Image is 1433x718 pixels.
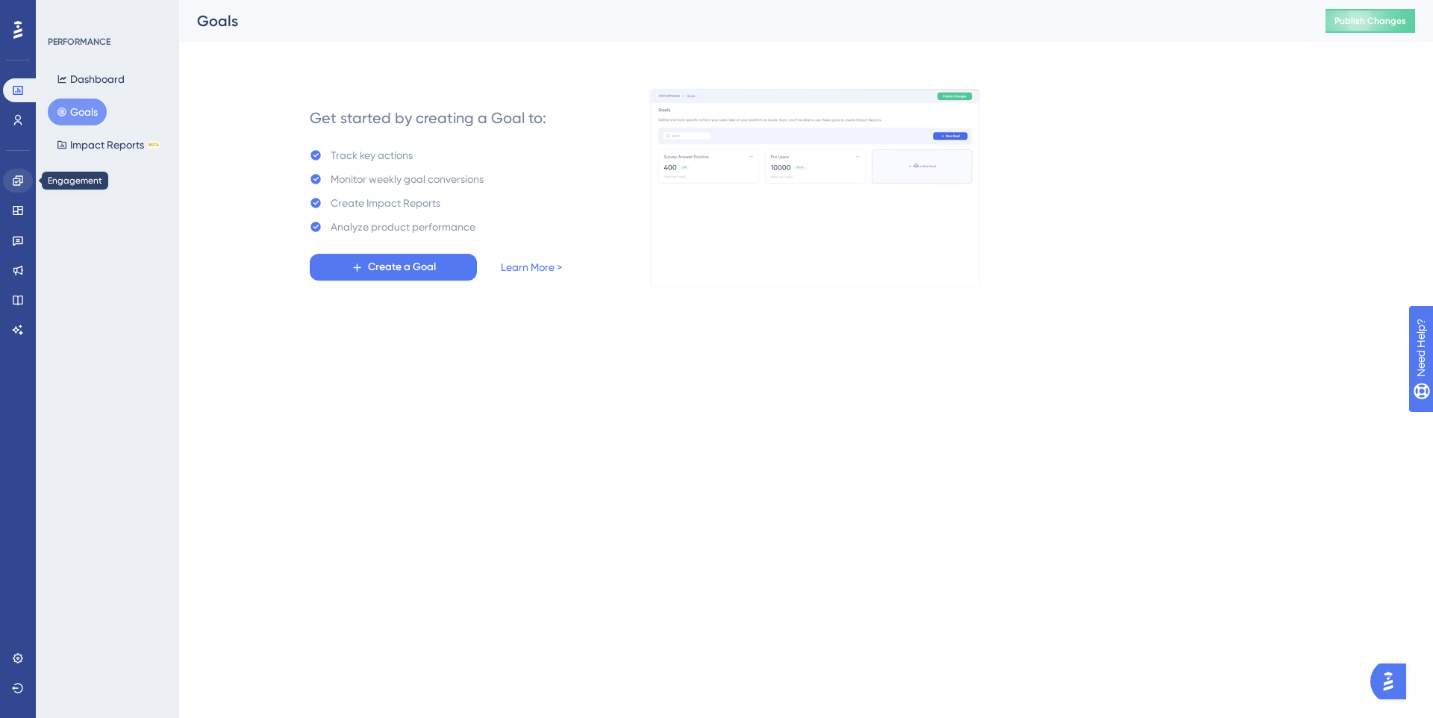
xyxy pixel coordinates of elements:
button: Create a Goal [310,254,477,281]
div: Goals [197,10,1288,31]
div: Monitor weekly goal conversions [331,170,484,188]
iframe: UserGuiding AI Assistant Launcher [1370,659,1415,704]
div: BETA [147,141,160,149]
span: Publish Changes [1334,15,1406,27]
button: Goals [48,99,107,125]
div: Analyze product performance [331,218,475,236]
img: 4ba7ac607e596fd2f9ec34f7978dce69.gif [650,89,980,287]
span: Need Help? [35,4,93,22]
span: Create a Goal [368,258,436,276]
div: Get started by creating a Goal to: [310,107,546,128]
button: Dashboard [48,66,134,93]
div: PERFORMANCE [48,36,110,48]
button: Publish Changes [1326,9,1415,33]
div: Track key actions [331,146,413,164]
button: Impact ReportsBETA [48,131,169,158]
a: Learn More > [501,258,562,276]
div: Create Impact Reports [331,194,440,212]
